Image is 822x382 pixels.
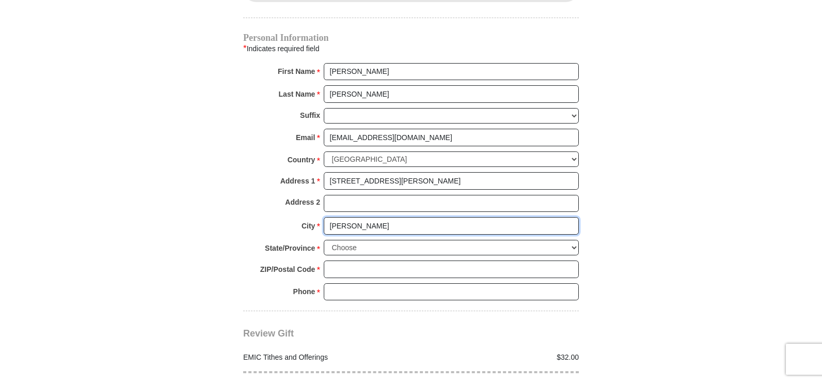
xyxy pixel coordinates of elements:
[238,352,412,363] div: EMIC Tithes and Offerings
[265,241,315,255] strong: State/Province
[260,262,315,277] strong: ZIP/Postal Code
[243,34,579,42] h4: Personal Information
[288,152,315,167] strong: Country
[302,219,315,233] strong: City
[293,284,315,299] strong: Phone
[296,130,315,145] strong: Email
[279,87,315,101] strong: Last Name
[300,108,320,123] strong: Suffix
[411,352,584,363] div: $32.00
[280,174,315,188] strong: Address 1
[285,195,320,209] strong: Address 2
[243,328,294,339] span: Review Gift
[278,64,315,79] strong: First Name
[243,42,579,55] div: Indicates required field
